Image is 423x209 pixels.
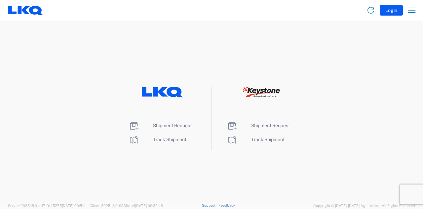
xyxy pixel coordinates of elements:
a: Shipment Request [129,123,192,128]
button: Login [380,5,403,16]
span: Track Shipment [153,137,186,142]
a: Support [202,203,218,207]
span: [DATE] 09:51:11 [62,204,87,208]
span: Shipment Request [153,123,192,128]
a: Track Shipment [129,137,186,142]
span: Client: 2025.18.0-9839db4 [90,204,163,208]
a: Track Shipment [227,137,285,142]
a: Shipment Request [227,123,290,128]
span: Copyright © [DATE]-[DATE] Agistix Inc., All Rights Reserved [313,203,415,209]
span: Track Shipment [251,137,285,142]
span: [DATE] 09:32:48 [135,204,163,208]
a: Feedback [218,203,235,207]
span: Server: 2025.18.0-dd719145275 [8,204,87,208]
span: Shipment Request [251,123,290,128]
